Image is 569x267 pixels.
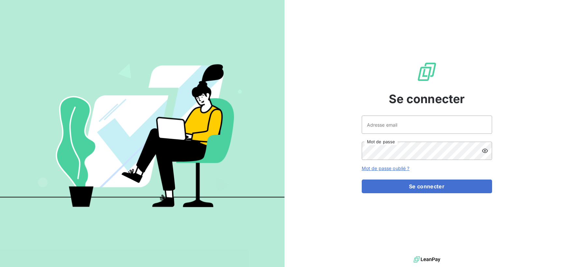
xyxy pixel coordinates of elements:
[389,90,465,108] span: Se connecter
[362,116,492,134] input: placeholder
[416,61,437,82] img: Logo LeanPay
[414,255,440,264] img: logo
[362,180,492,193] button: Se connecter
[362,165,410,171] a: Mot de passe oublié ?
